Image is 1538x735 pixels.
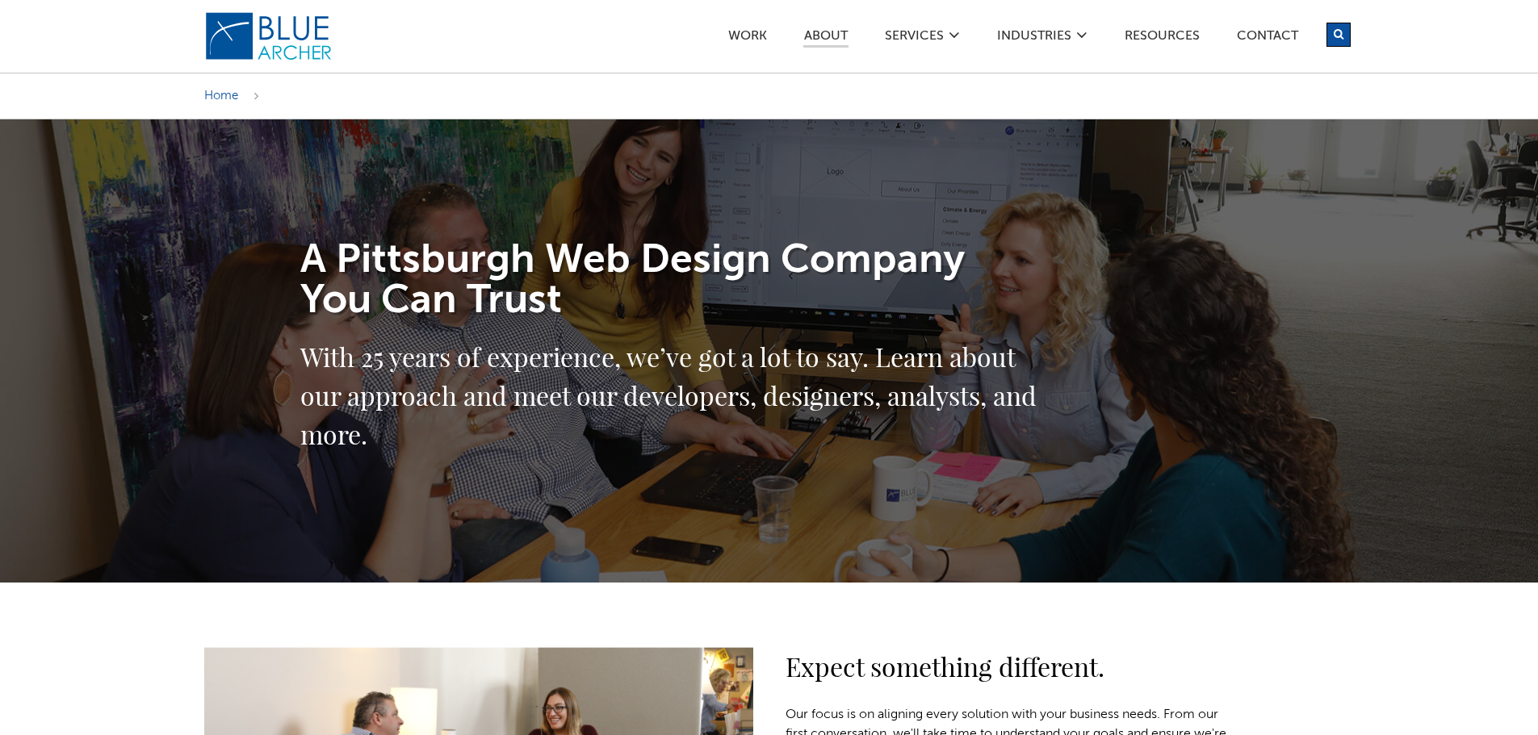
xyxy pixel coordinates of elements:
img: Blue Archer Logo [204,11,333,61]
a: SERVICES [884,30,945,47]
h2: Expect something different. [786,647,1238,686]
h2: With 25 years of experience, we’ve got a lot to say. Learn about our approach and meet our develo... [300,337,1043,453]
a: Home [204,90,238,102]
a: Contact [1236,30,1299,47]
a: Resources [1124,30,1201,47]
a: Work [727,30,768,47]
a: Industries [996,30,1072,47]
a: ABOUT [803,30,849,48]
h1: A Pittsburgh Web Design Company You Can Trust [300,240,1043,321]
